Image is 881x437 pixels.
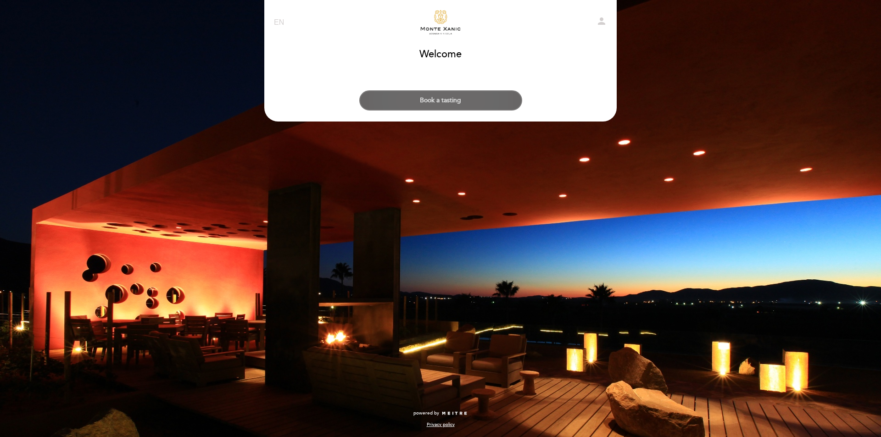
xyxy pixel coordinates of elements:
a: powered by [413,410,468,416]
a: Descubre Monte Xanic [383,10,498,35]
a: Privacy policy [427,421,455,428]
span: powered by [413,410,439,416]
img: MEITRE [441,411,468,416]
button: Book a tasting [359,90,522,111]
button: person [596,16,607,30]
i: person [596,16,607,27]
h1: Welcome [419,49,462,60]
